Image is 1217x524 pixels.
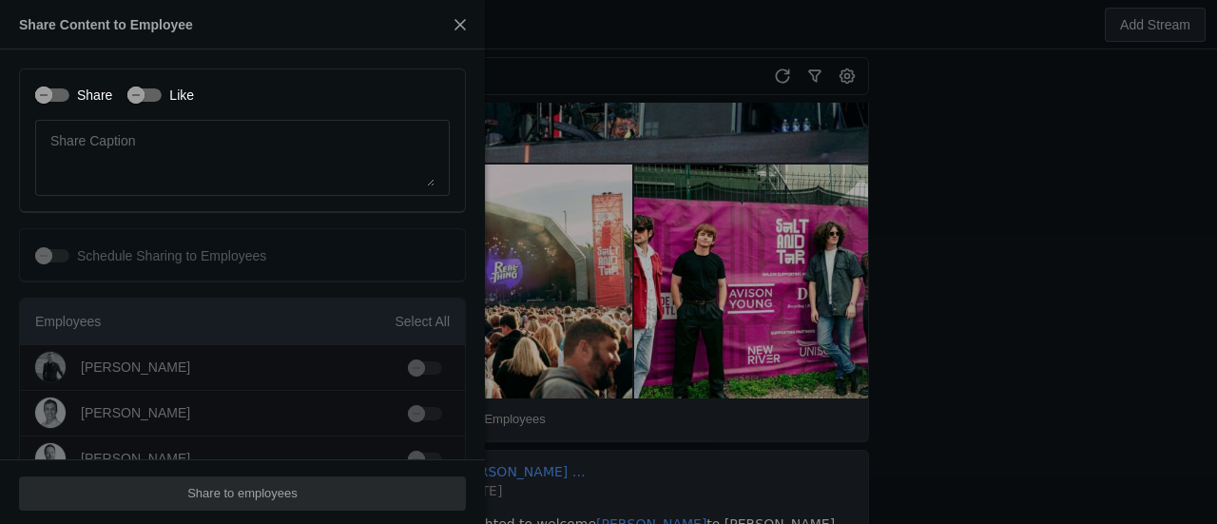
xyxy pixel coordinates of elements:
img: cache [35,398,66,428]
span: Employees [35,314,101,329]
label: Share [69,86,112,105]
label: Like [162,86,194,105]
div: Select All [395,312,450,331]
div: [PERSON_NAME] [81,449,190,468]
img: cache [35,443,66,474]
img: cache [35,352,66,382]
div: [PERSON_NAME] [81,358,190,377]
mat-label: Share Caption [50,129,136,152]
div: [PERSON_NAME] [81,403,190,422]
label: Schedule Sharing to Employees [69,246,266,265]
div: Share Content to Employee [19,15,193,34]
